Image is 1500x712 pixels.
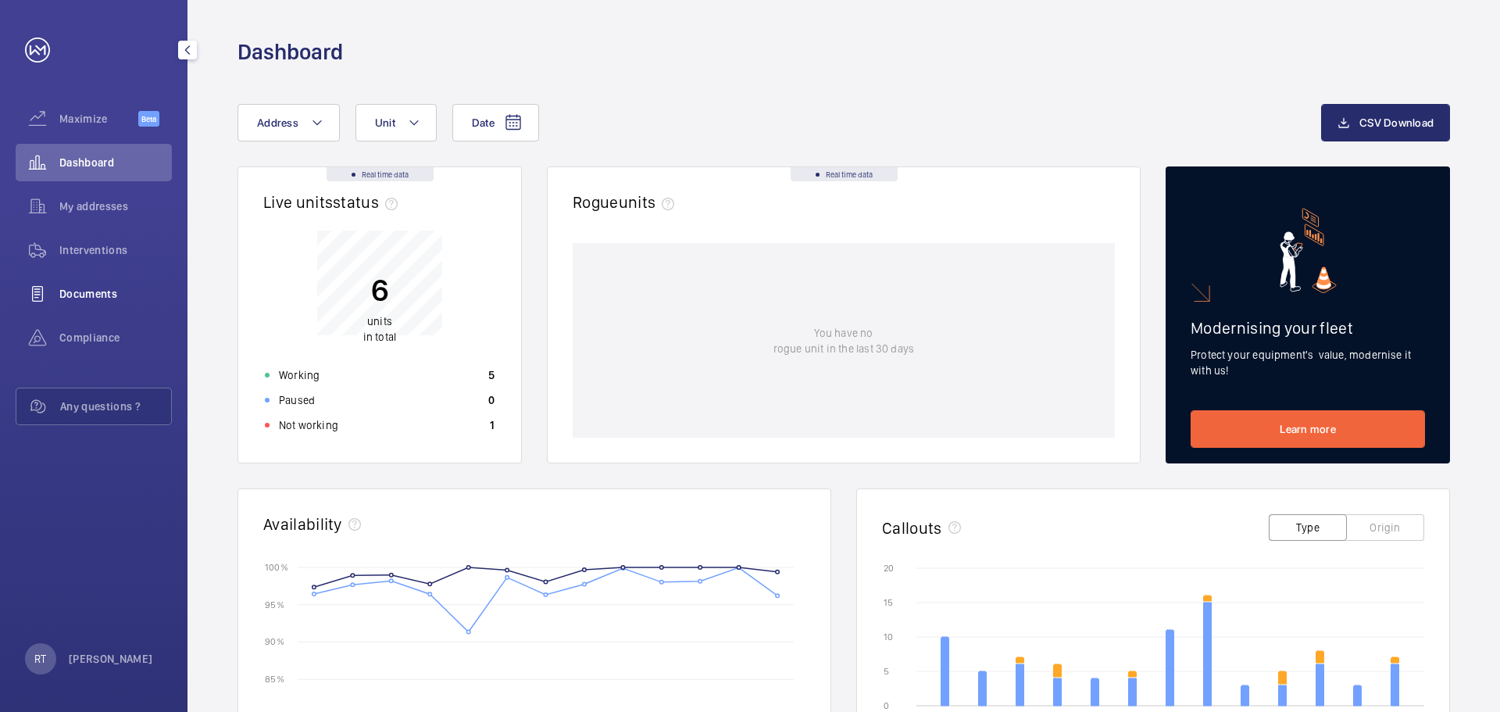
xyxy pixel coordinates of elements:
[884,597,893,608] text: 15
[60,399,171,414] span: Any questions ?
[333,192,404,212] span: status
[363,270,396,309] p: 6
[237,104,340,141] button: Address
[279,392,315,408] p: Paused
[363,313,396,345] p: in total
[263,192,404,212] h2: Live units
[1191,318,1425,338] h2: Modernising your fleet
[573,192,680,212] h2: Rogue
[1191,410,1425,448] a: Learn more
[257,116,298,129] span: Address
[265,674,284,685] text: 85 %
[619,192,681,212] span: units
[265,599,284,610] text: 95 %
[791,167,898,181] div: Real time data
[59,242,172,258] span: Interventions
[452,104,539,141] button: Date
[263,514,342,534] h2: Availability
[265,561,288,572] text: 100 %
[279,417,338,433] p: Not working
[34,651,46,667] p: RT
[265,636,284,647] text: 90 %
[1191,347,1425,378] p: Protect your equipment's value, modernise it with us!
[59,330,172,345] span: Compliance
[138,111,159,127] span: Beta
[1359,116,1434,129] span: CSV Download
[1269,514,1347,541] button: Type
[375,116,395,129] span: Unit
[355,104,437,141] button: Unit
[884,631,893,642] text: 10
[773,325,914,356] p: You have no rogue unit in the last 30 days
[472,116,495,129] span: Date
[884,666,889,677] text: 5
[59,199,172,214] span: My addresses
[884,563,894,574] text: 20
[367,315,392,327] span: units
[327,167,434,181] div: Real time data
[1321,104,1450,141] button: CSV Download
[882,518,942,538] h2: Callouts
[237,38,343,66] h1: Dashboard
[488,367,495,383] p: 5
[488,392,495,408] p: 0
[1346,514,1424,541] button: Origin
[59,286,172,302] span: Documents
[69,651,153,667] p: [PERSON_NAME]
[59,111,138,127] span: Maximize
[279,367,320,383] p: Working
[1280,208,1337,293] img: marketing-card.svg
[59,155,172,170] span: Dashboard
[884,700,889,711] text: 0
[490,417,495,433] p: 1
